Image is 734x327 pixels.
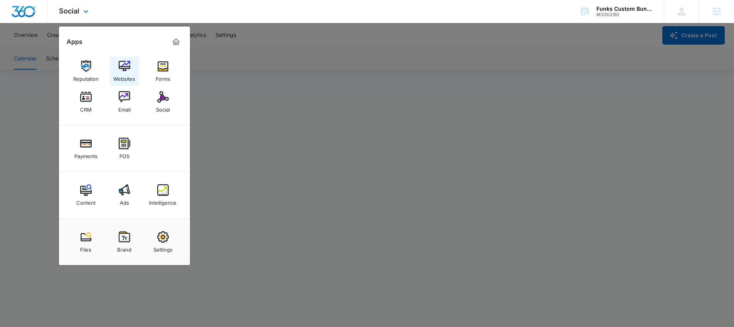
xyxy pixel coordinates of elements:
div: Files [80,243,91,253]
a: Content [71,180,101,210]
img: logo_orange.svg [12,12,18,18]
a: CRM [71,87,101,117]
a: POS [110,134,139,163]
img: tab_keywords_by_traffic_grey.svg [77,45,83,51]
div: Keywords by Traffic [85,45,130,50]
div: Brand [117,243,131,253]
a: Settings [148,227,178,257]
img: website_grey.svg [12,20,18,26]
a: Marketing 360® Dashboard [170,36,182,48]
div: Intelligence [149,196,176,206]
a: Ads [110,180,139,210]
div: Domain: [DOMAIN_NAME] [20,20,85,26]
div: Reputation [73,72,99,82]
a: Email [110,87,139,117]
div: Settings [153,243,173,253]
a: Files [71,227,101,257]
a: Forms [148,57,178,86]
a: Websites [110,57,139,86]
div: account name [596,6,653,12]
div: Websites [113,72,135,82]
div: Social [156,103,170,113]
h2: Apps [67,38,82,45]
div: Domain Overview [29,45,69,50]
div: Email [118,103,131,113]
div: Content [76,196,96,206]
a: Reputation [71,57,101,86]
div: account id [596,12,653,17]
a: Payments [71,134,101,163]
div: Payments [74,149,97,159]
div: v 4.0.25 [22,12,38,18]
div: Forms [156,72,170,82]
a: Intelligence [148,180,178,210]
img: tab_domain_overview_orange.svg [21,45,27,51]
a: Brand [110,227,139,257]
div: CRM [80,103,92,113]
span: Social [59,7,79,15]
div: POS [119,149,129,159]
div: Ads [120,196,129,206]
a: Social [148,87,178,117]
